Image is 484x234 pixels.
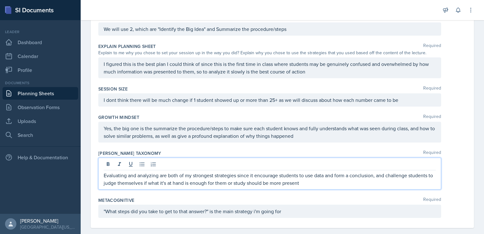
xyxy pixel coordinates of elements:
div: Help & Documentation [3,151,78,164]
div: Documents [3,80,78,86]
label: Explain Planning Sheet [98,43,156,50]
span: Required [423,114,441,120]
div: [GEOGRAPHIC_DATA][US_STATE] [20,224,76,230]
p: Evaluating and analyzing are both of my strongest strategies since it encourage students to use d... [104,172,436,187]
label: Growth Mindset [98,114,139,120]
p: I dont think there will be much change if 1 student showed up or more than 25+ as we will discuss... [104,96,436,104]
span: Required [423,197,441,203]
span: Required [423,43,441,50]
a: Observation Forms [3,101,78,114]
a: Dashboard [3,36,78,49]
a: Uploads [3,115,78,127]
a: Search [3,129,78,141]
a: Profile [3,64,78,76]
label: Session Size [98,86,128,92]
p: Yes, the big one is the summarize the procedure/steps to make sure each student knows and fully u... [104,125,436,140]
a: Planning Sheets [3,87,78,100]
p: "What steps did you take to get to that answer?" is the main strategy i'm going for [104,208,436,215]
div: Explain to me why you chose to set your session up in the way you did? Explain why you chose to u... [98,50,441,56]
p: I figured this is the best plan I could think of since this is the first time in class where stud... [104,60,436,75]
div: Leader [3,29,78,35]
div: [PERSON_NAME] [20,218,76,224]
span: Required [423,86,441,92]
span: Required [423,150,441,156]
label: [PERSON_NAME] Taxonomy [98,150,161,156]
p: We will use 2, which are "Identify the Big Idea" and Summarize the procedure/steps [104,25,436,33]
label: Metacognitive [98,197,135,203]
a: Calendar [3,50,78,62]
